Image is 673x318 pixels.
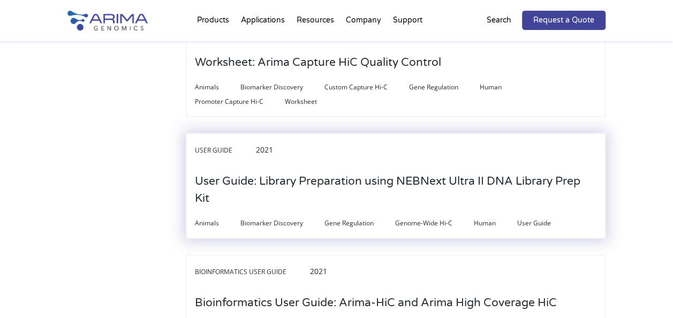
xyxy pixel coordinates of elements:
[487,13,511,27] p: Search
[310,266,327,276] span: 2021
[195,193,596,205] a: User Guide: Library Preparation using NEBNext Ultra II DNA Library Prep Kit
[195,95,285,108] span: Promoter Capture Hi-C
[240,81,324,94] span: Biomarker Discovery
[240,217,324,230] span: Biomarker Discovery
[517,217,572,230] span: User Guide
[285,95,338,108] span: Worksheet
[67,11,148,31] img: Arima-Genomics-logo
[195,217,240,230] span: Animals
[256,145,273,155] span: 2021
[480,81,523,94] span: Human
[195,266,308,278] span: Bioinformatics User Guide
[195,144,254,157] span: User Guide
[395,217,474,230] span: Genome-Wide Hi-C
[195,46,441,79] h3: Worksheet: Arima Capture HiC Quality Control
[195,297,557,309] a: Bioinformatics User Guide: Arima-HiC and Arima High Coverage HiC
[324,217,395,230] span: Gene Regulation
[195,165,596,215] h3: User Guide: Library Preparation using NEBNext Ultra II DNA Library Prep Kit
[522,11,606,30] a: Request a Quote
[324,81,409,94] span: Custom Capture Hi-C
[409,81,480,94] span: Gene Regulation
[474,217,517,230] span: Human
[195,81,240,94] span: Animals
[195,57,441,69] a: Worksheet: Arima Capture HiC Quality Control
